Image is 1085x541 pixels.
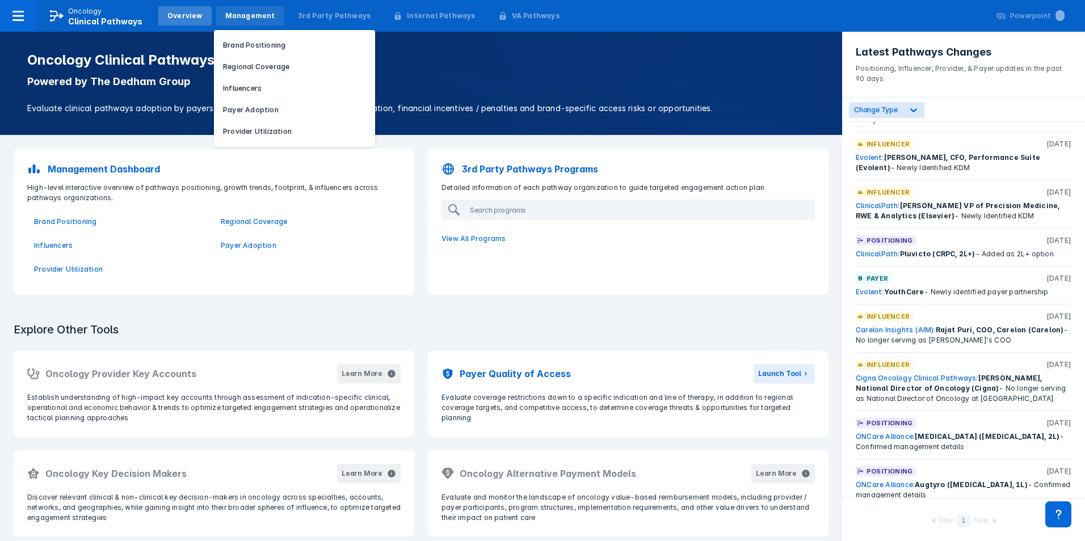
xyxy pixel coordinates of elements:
[856,432,1071,452] div: - Confirmed management details
[337,464,401,483] button: Learn More
[223,40,285,50] p: Brand Positioning
[45,467,187,480] h2: Oncology Key Decision Makers
[34,217,207,227] a: Brand Positioning
[856,249,1071,259] div: - Added as 2L+ option
[20,155,407,183] a: Management Dashboard
[441,392,815,423] p: Evaluate coverage restrictions down to a specific indication and line of therapy, in addition to ...
[867,139,910,149] p: Influencer
[223,62,289,72] p: Regional Coverage
[214,37,375,54] button: Brand Positioning
[856,288,884,296] a: Evolent:
[27,492,401,523] p: Discover relevant clinical & non-clinical key decision-makers in oncology across specialties, acc...
[27,52,815,68] h1: Oncology Clinical Pathways Tool
[441,492,815,523] p: Evaluate and monitor the landscape of oncology value-based reimbursement models, including provid...
[214,102,375,119] button: Payer Adoption
[167,11,203,21] div: Overview
[915,480,1028,489] span: Augtyro ([MEDICAL_DATA], 1L)
[856,432,915,441] a: ONCare Alliance:
[1046,273,1071,284] p: [DATE]
[1010,11,1065,21] div: Powerpoint
[856,373,1071,404] div: - No longer serving as National Director of Oncology at [GEOGRAPHIC_DATA]
[856,480,915,489] a: ONCare Alliance:
[460,367,571,381] h2: Payer Quality of Access
[34,240,207,251] a: Influencers
[435,183,822,193] p: Detailed information of each pathway organization to guide targeted engagement action plan
[856,59,1071,84] p: Positioning, Influencer, Provider, & Payer updates in the past 90 days
[221,240,394,251] a: Payer Adoption
[20,183,407,203] p: High-level interactive overview of pathways positioning, growth trends, footprint, & influencers ...
[1046,466,1071,476] p: [DATE]
[1046,187,1071,197] p: [DATE]
[465,201,806,219] input: Search programs
[939,515,953,527] div: Prev
[435,155,822,183] a: 3rd Party Pathways Programs
[289,6,380,26] a: 3rd Party Pathways
[34,264,207,274] a: Provider Utilization
[884,288,924,296] span: YouthCare
[974,515,989,527] div: Next
[223,83,262,94] p: Influencers
[1045,501,1071,527] div: Contact Support
[756,468,797,479] div: Learn More
[854,105,898,114] span: Change Type
[27,75,815,88] p: Powered by The Dedham Group
[435,227,822,251] a: View All Programs
[915,432,1059,441] span: [MEDICAL_DATA] ([MEDICAL_DATA], 2L)
[867,235,912,246] p: Positioning
[856,153,1040,172] span: [PERSON_NAME], CFO, Performance Suite (Evolent)
[407,11,475,21] div: Internal Pathways
[7,315,125,344] h3: Explore Other Tools
[867,187,910,197] p: Influencer
[856,201,1071,221] div: - Newly Identified KDM
[342,369,382,379] div: Learn More
[856,325,1071,345] div: - No longer serving as [PERSON_NAME]'s COO
[298,11,371,21] div: 3rd Party Pathways
[225,11,275,21] div: Management
[856,250,900,258] a: ClinicalPath:
[1046,360,1071,370] p: [DATE]
[462,162,598,176] p: 3rd Party Pathways Programs
[337,364,401,383] button: Learn More
[856,480,1071,500] div: - Confirmed management details
[512,11,560,21] div: VA Pathways
[856,45,1071,59] h3: Latest Pathways Changes
[48,162,160,176] p: Management Dashboard
[856,201,900,210] a: ClinicalPath:
[867,418,912,428] p: Positioning
[856,326,936,334] a: Carelon Insights (AIM):
[900,250,975,258] span: Pluvicto (CRPC, 2L+)
[223,126,292,137] p: Provider Utilization
[1046,418,1071,428] p: [DATE]
[856,201,1059,220] span: [PERSON_NAME] VP of Precision Medicine, RWE & Analytics (Elsevier)
[223,105,279,115] p: Payer Adoption
[751,464,815,483] button: Learn More
[856,153,884,162] a: Evolent:
[867,466,912,476] p: Positioning
[1046,235,1071,246] p: [DATE]
[460,467,636,480] h2: Oncology Alternative Payment Models
[221,217,394,227] a: Regional Coverage
[867,273,888,284] p: Payer
[214,123,375,140] button: Provider Utilization
[158,6,212,26] a: Overview
[856,374,978,382] a: Cigna Oncology Clinical Pathways:
[867,311,910,322] p: Influencer
[758,369,801,379] div: Launch Tool
[754,364,815,383] button: Launch Tool
[68,16,142,26] span: Clinical Pathways
[45,367,196,381] h2: Oncology Provider Key Accounts
[936,326,1064,334] span: Rajat Puri, COO, Carelon (Carelon)
[214,80,375,97] button: Influencers
[1046,139,1071,149] p: [DATE]
[216,6,284,26] a: Management
[214,58,375,75] button: Regional Coverage
[867,360,910,370] p: Influencer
